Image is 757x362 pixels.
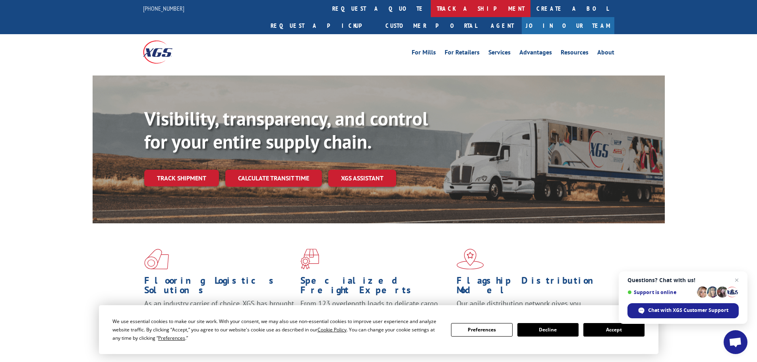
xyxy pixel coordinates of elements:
a: Agent [483,17,522,34]
img: xgs-icon-total-supply-chain-intelligence-red [144,249,169,269]
span: Chat with XGS Customer Support [648,307,728,314]
div: We use essential cookies to make our site work. With your consent, we may also use non-essential ... [112,317,441,342]
button: Accept [583,323,645,337]
a: Join Our Team [522,17,614,34]
a: Services [488,49,511,58]
div: Cookie Consent Prompt [99,305,658,354]
h1: Flagship Distribution Model [457,276,607,299]
a: Customer Portal [379,17,483,34]
h1: Specialized Freight Experts [300,276,451,299]
button: Decline [517,323,579,337]
a: Request a pickup [265,17,379,34]
div: Chat with XGS Customer Support [627,303,739,318]
a: XGS ASSISTANT [328,170,396,187]
a: For Mills [412,49,436,58]
a: Resources [561,49,589,58]
span: Preferences [158,335,185,341]
img: xgs-icon-focused-on-flooring-red [300,249,319,269]
div: Open chat [724,330,747,354]
a: About [597,49,614,58]
img: xgs-icon-flagship-distribution-model-red [457,249,484,269]
p: From 123 overlength loads to delicate cargo, our experienced staff knows the best way to move you... [300,299,451,334]
a: [PHONE_NUMBER] [143,4,184,12]
h1: Flooring Logistics Solutions [144,276,294,299]
span: Close chat [732,275,742,285]
a: Calculate transit time [225,170,322,187]
span: Questions? Chat with us! [627,277,739,283]
a: Track shipment [144,170,219,186]
a: Advantages [519,49,552,58]
span: As an industry carrier of choice, XGS has brought innovation and dedication to flooring logistics... [144,299,294,327]
span: Our agile distribution network gives you nationwide inventory management on demand. [457,299,603,317]
a: For Retailers [445,49,480,58]
span: Support is online [627,289,694,295]
span: Cookie Policy [318,326,347,333]
b: Visibility, transparency, and control for your entire supply chain. [144,106,428,154]
button: Preferences [451,323,512,337]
